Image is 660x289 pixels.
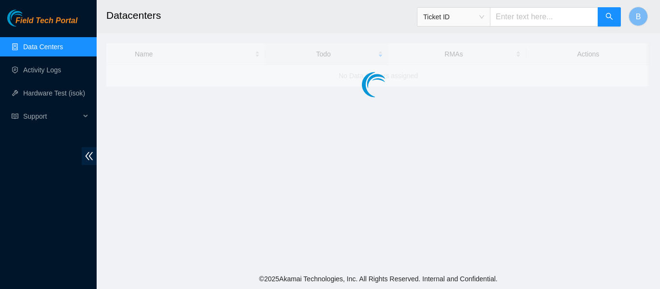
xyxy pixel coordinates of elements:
span: double-left [82,147,97,165]
a: Data Centers [23,43,63,51]
footer: © 2025 Akamai Technologies, Inc. All Rights Reserved. Internal and Confidential. [97,269,660,289]
span: Field Tech Portal [15,16,77,26]
a: Akamai TechnologiesField Tech Portal [7,17,77,30]
span: Support [23,107,80,126]
img: Akamai Technologies [7,10,49,27]
input: Enter text here... [490,7,598,27]
a: Hardware Test (isok) [23,89,85,97]
span: B [636,11,641,23]
button: B [629,7,648,26]
span: search [605,13,613,22]
span: Ticket ID [423,10,484,24]
button: search [598,7,621,27]
a: Activity Logs [23,66,61,74]
span: read [12,113,18,120]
